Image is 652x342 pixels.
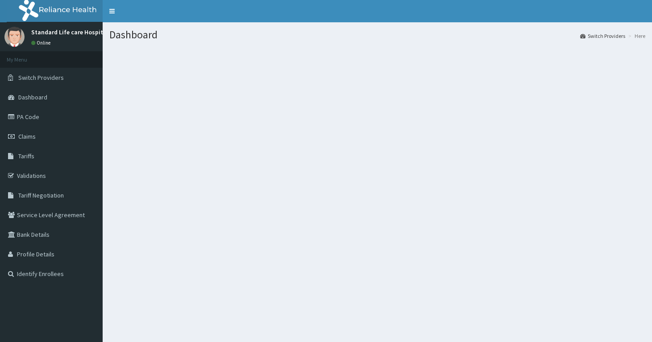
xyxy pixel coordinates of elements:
[18,93,47,101] span: Dashboard
[18,74,64,82] span: Switch Providers
[31,29,108,35] p: Standard Life care Hospital
[18,152,34,160] span: Tariffs
[18,132,36,140] span: Claims
[626,32,645,40] li: Here
[109,29,645,41] h1: Dashboard
[580,32,625,40] a: Switch Providers
[4,27,25,47] img: User Image
[31,40,53,46] a: Online
[18,191,64,199] span: Tariff Negotiation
